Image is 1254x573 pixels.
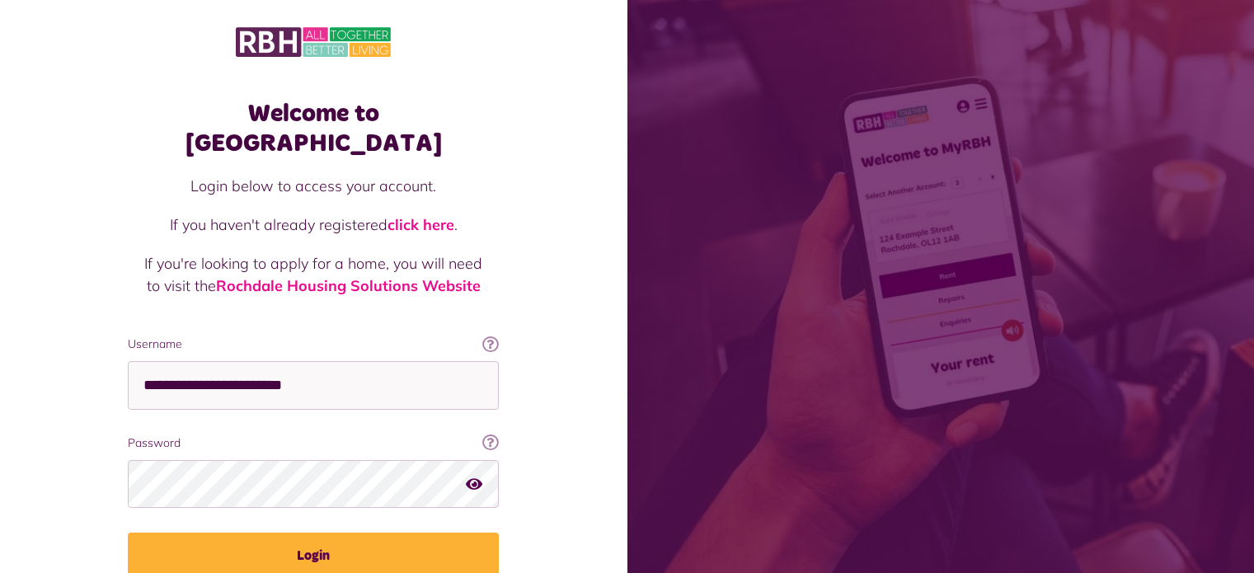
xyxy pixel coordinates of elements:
label: Password [128,434,499,452]
p: If you haven't already registered . [144,214,482,236]
h1: Welcome to [GEOGRAPHIC_DATA] [128,99,499,158]
a: click here [387,215,454,234]
label: Username [128,336,499,353]
img: MyRBH [236,25,391,59]
p: If you're looking to apply for a home, you will need to visit the [144,252,482,297]
p: Login below to access your account. [144,175,482,197]
a: Rochdale Housing Solutions Website [216,276,481,295]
